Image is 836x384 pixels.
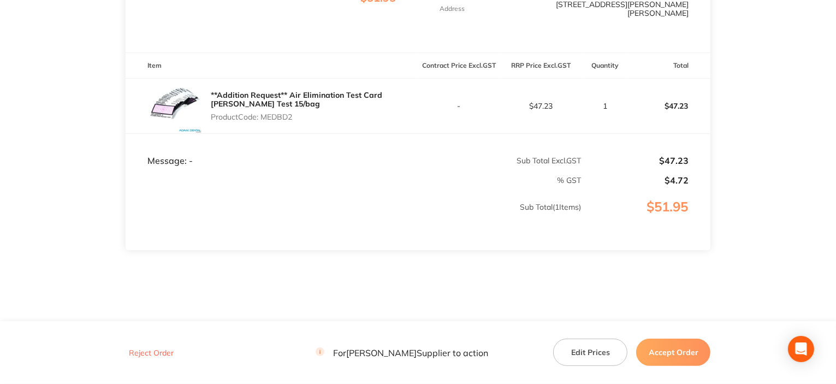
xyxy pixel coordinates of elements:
p: For [PERSON_NAME] Supplier to action [316,347,488,358]
th: Contract Price Excl. GST [418,53,500,79]
p: $51.95 [583,199,710,237]
p: 1 [583,102,629,110]
p: % GST [126,176,582,185]
th: Quantity [582,53,629,79]
p: Sub Total ( 1 Items) [126,203,582,233]
th: Total [629,53,710,79]
p: Sub Total Excl. GST [419,156,582,165]
p: Product Code: MEDBD2 [211,113,418,121]
button: Accept Order [636,339,710,366]
th: RRP Price Excl. GST [500,53,582,79]
th: Item [126,53,418,79]
td: Message: - [126,134,418,167]
button: Reject Order [126,348,177,358]
p: Address [440,5,465,13]
p: $47.23 [583,156,689,166]
a: **Addition Request** Air Elimination Test Card [PERSON_NAME] Test 15/bag [211,90,382,109]
p: $47.23 [501,102,582,110]
button: Edit Prices [553,339,627,366]
div: Open Intercom Messenger [788,336,814,362]
p: - [419,102,500,110]
p: $4.72 [583,175,689,185]
img: MGVkM2Z0Mw [147,79,202,133]
p: $47.23 [629,93,710,119]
